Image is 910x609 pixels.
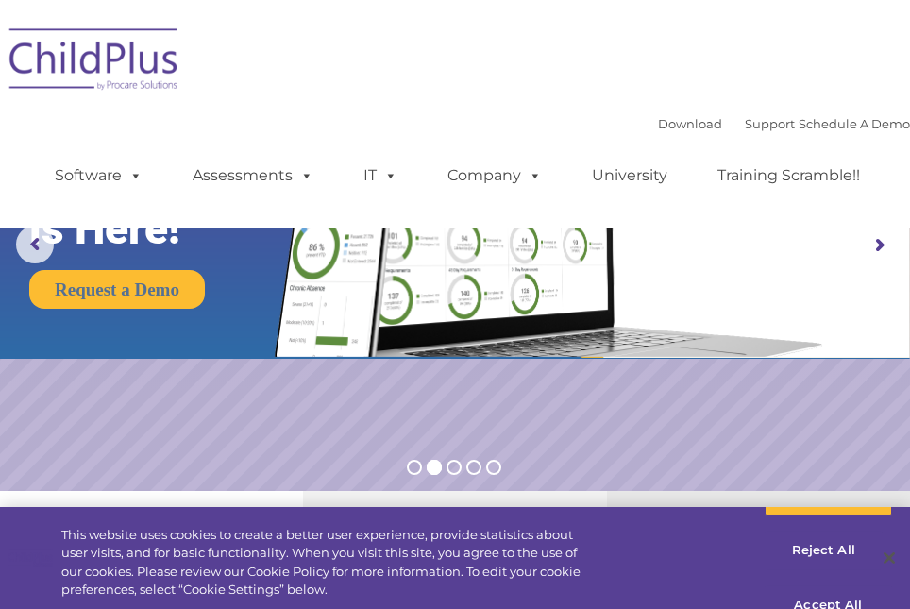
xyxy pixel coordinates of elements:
[658,116,910,131] font: |
[745,116,795,131] a: Support
[29,270,205,309] a: Request a Demo
[174,157,332,195] a: Assessments
[429,157,561,195] a: Company
[658,116,722,131] a: Download
[699,157,879,195] a: Training Scramble!!
[345,157,416,195] a: IT
[61,526,595,600] div: This website uses cookies to create a better user experience, provide statistics about user visit...
[765,531,883,570] button: Reject All
[799,116,910,131] a: Schedule A Demo
[36,157,161,195] a: Software
[868,537,910,579] button: Close
[573,157,686,195] a: University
